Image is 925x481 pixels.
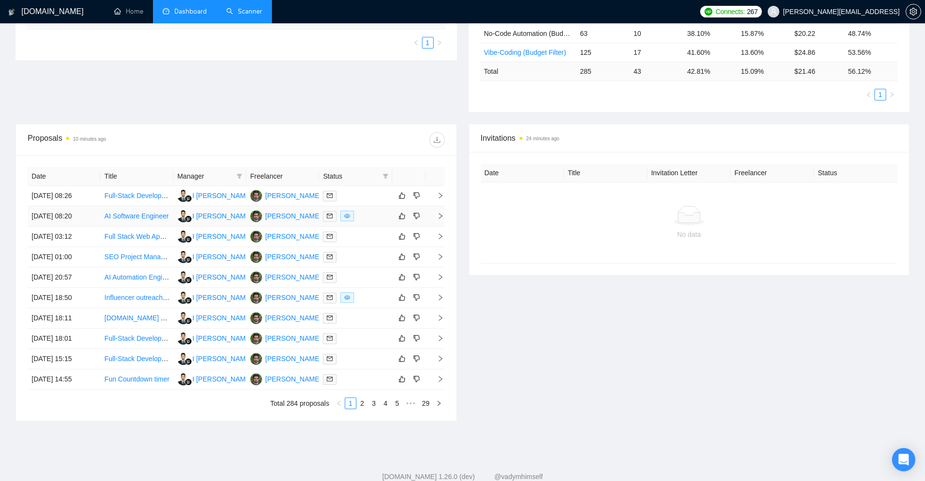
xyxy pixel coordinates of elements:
[177,354,310,362] a: IGI [PERSON_NAME] [PERSON_NAME]
[28,132,236,148] div: Proposals
[101,329,173,349] td: Full-Stack Development for Ai-ify Platform (Agenic Employee Suite for Small Businesses)
[101,167,173,186] th: Title
[481,164,564,182] th: Date
[411,271,422,283] button: dislike
[429,192,444,199] span: right
[411,190,422,201] button: dislike
[250,273,321,281] a: TF[PERSON_NAME]
[906,8,921,16] span: setting
[396,231,408,242] button: like
[177,271,189,283] img: IG
[101,369,173,390] td: Fun Countdown timer
[564,164,647,182] th: Title
[716,6,745,17] span: Connects:
[411,312,422,324] button: dislike
[886,89,898,100] li: Next Page
[630,24,683,43] td: 10
[250,375,321,382] a: TF[PERSON_NAME]
[327,376,333,382] span: mail
[399,314,405,322] span: like
[327,233,333,239] span: mail
[8,4,15,20] img: logo
[411,210,422,222] button: dislike
[327,274,333,280] span: mail
[875,89,886,100] li: 1
[369,398,379,409] a: 3
[413,375,420,383] span: dislike
[235,169,244,183] span: filter
[422,37,434,49] li: 1
[177,191,310,199] a: IGI [PERSON_NAME] [PERSON_NAME]
[413,294,420,301] span: dislike
[380,398,391,409] a: 4
[177,375,310,382] a: IGI [PERSON_NAME] [PERSON_NAME]
[399,192,405,199] span: like
[192,353,310,364] div: I [PERSON_NAME] [PERSON_NAME]
[177,332,189,345] img: IG
[104,253,322,261] a: SEO Project Manager Needed for Search Atlas and OTTO AI Integration
[104,232,254,240] a: Full Stack Web App Developer (CRM Knowledge)
[345,398,356,409] a: 1
[327,356,333,362] span: mail
[250,292,262,304] img: TF
[429,233,444,240] span: right
[381,169,390,183] span: filter
[250,212,321,219] a: TF[PERSON_NAME]
[790,43,844,62] td: $24.86
[101,227,173,247] td: Full Stack Web App Developer (CRM Knowledge)
[411,353,422,365] button: dislike
[413,212,420,220] span: dislike
[28,369,101,390] td: [DATE] 14:55
[192,251,310,262] div: I [PERSON_NAME] [PERSON_NAME]
[403,398,419,409] li: Next 5 Pages
[265,251,321,262] div: [PERSON_NAME]
[429,315,444,321] span: right
[192,333,310,344] div: I [PERSON_NAME] [PERSON_NAME]
[790,62,844,81] td: $ 21.46
[336,400,342,406] span: left
[327,335,333,341] span: mail
[429,376,444,382] span: right
[192,374,310,384] div: I [PERSON_NAME] [PERSON_NAME]
[906,4,921,19] button: setting
[399,375,405,383] span: like
[399,334,405,342] span: like
[226,7,262,16] a: searchScanner
[396,210,408,222] button: like
[737,62,790,81] td: 15.09 %
[429,132,445,148] button: download
[399,212,405,220] span: like
[429,213,444,219] span: right
[192,272,310,282] div: I [PERSON_NAME] [PERSON_NAME]
[344,295,350,300] span: eye
[265,313,321,323] div: [PERSON_NAME]
[192,313,310,323] div: I [PERSON_NAME] [PERSON_NAME]
[413,314,420,322] span: dislike
[250,252,321,260] a: TF[PERSON_NAME]
[177,171,233,182] span: Manager
[101,206,173,227] td: AI Software Engineer
[396,251,408,263] button: like
[250,354,321,362] a: TF[PERSON_NAME]
[396,373,408,385] button: like
[344,213,350,219] span: eye
[265,190,321,201] div: [PERSON_NAME]
[104,273,202,281] a: AI Automation Engineer Needed
[630,43,683,62] td: 17
[101,288,173,308] td: Influencer outreach, tracking and management program
[333,398,345,409] button: left
[413,355,420,363] span: dislike
[844,43,898,62] td: 53.56%
[480,62,576,81] td: Total
[323,171,378,182] span: Status
[250,271,262,283] img: TF
[104,355,352,363] a: Full-Stack Developer (React Native + Node/Python) for Women’s Health MVP App
[104,314,304,322] a: [DOMAIN_NAME] Developer Needed for SaaS MVP Development
[419,398,433,409] li: 29
[863,89,875,100] button: left
[250,210,262,222] img: TF
[250,231,262,243] img: TF
[396,312,408,324] button: like
[368,398,380,409] li: 3
[844,24,898,43] td: 48.74%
